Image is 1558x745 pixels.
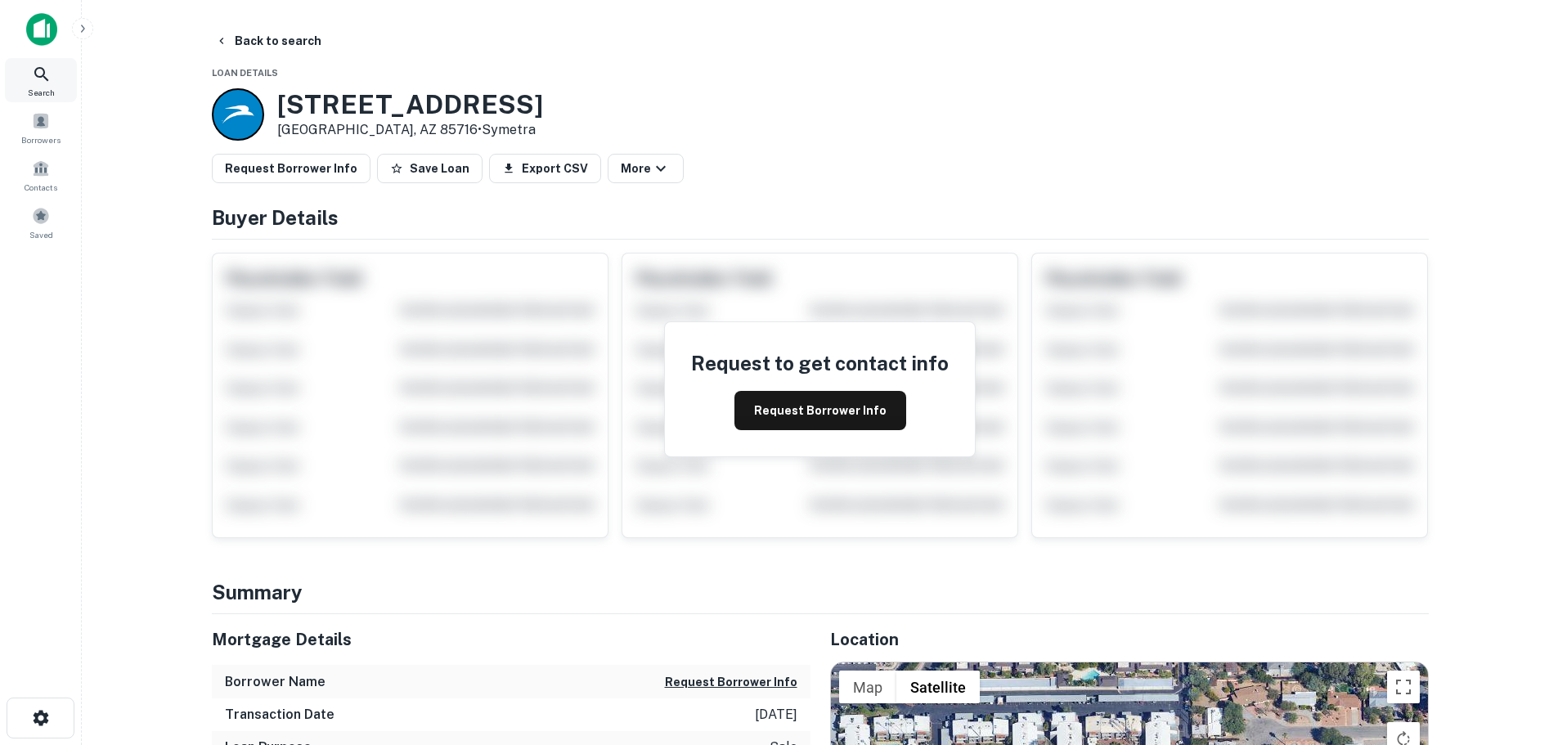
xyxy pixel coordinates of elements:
button: Back to search [209,26,328,56]
h4: Buyer Details [212,203,1429,232]
h4: Request to get contact info [691,348,949,378]
h5: Location [830,627,1429,652]
p: [GEOGRAPHIC_DATA], AZ 85716 • [277,120,543,140]
a: Symetra [482,122,536,137]
a: Search [5,58,77,102]
iframe: Chat Widget [1476,614,1558,693]
h6: Borrower Name [225,672,326,692]
a: Borrowers [5,105,77,150]
span: Search [28,86,55,99]
span: Saved [29,228,53,241]
button: Show street map [839,671,896,703]
button: Request Borrower Info [212,154,370,183]
p: [DATE] [755,705,797,725]
button: Request Borrower Info [665,672,797,692]
button: Toggle fullscreen view [1387,671,1420,703]
span: Loan Details [212,68,278,78]
h3: [STREET_ADDRESS] [277,89,543,120]
h5: Mortgage Details [212,627,810,652]
button: Show satellite imagery [896,671,980,703]
button: Save Loan [377,154,483,183]
button: Export CSV [489,154,601,183]
a: Contacts [5,153,77,197]
h4: Summary [212,577,1429,607]
img: capitalize-icon.png [26,13,57,46]
span: Contacts [25,181,57,194]
span: Borrowers [21,133,61,146]
button: More [608,154,684,183]
h6: Transaction Date [225,705,334,725]
button: Request Borrower Info [734,391,906,430]
a: Saved [5,200,77,245]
